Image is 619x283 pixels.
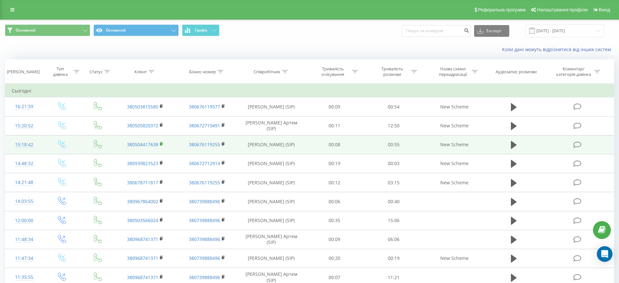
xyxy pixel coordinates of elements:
td: [PERSON_NAME] (SIP) [238,192,304,211]
a: 380678711817 [127,179,158,186]
a: 380968741371 [127,274,158,280]
td: 00:06 [305,192,364,211]
div: Тип дзвінка [49,66,72,77]
td: New Scheme [424,97,485,116]
div: Назва схеми переадресації [435,66,470,77]
td: New Scheme [424,116,485,135]
a: 380968741371 [127,255,158,261]
div: 12:00:00 [12,214,36,227]
div: Співробітник [254,69,280,75]
a: 380739888496 [189,198,220,205]
span: Графік [195,28,207,33]
a: 380968741371 [127,236,158,242]
a: 380676119255 [189,141,220,148]
td: 03:15 [364,173,424,192]
a: 380739888496 [189,274,220,280]
td: [PERSON_NAME] (SIP) [238,173,304,192]
span: Вихід [599,7,610,12]
a: 380939823523 [127,160,158,166]
td: Сьогодні [5,84,614,97]
a: 380676119255 [189,179,220,186]
td: 00:54 [364,97,424,116]
a: 380503815580 [127,104,158,110]
div: [PERSON_NAME] [7,69,40,75]
a: Коли дані можуть відрізнятися вiд інших систем [502,46,614,52]
td: [PERSON_NAME] (SIP) [238,154,304,173]
button: Основний [93,24,179,36]
td: [PERSON_NAME] (SIP) [238,135,304,154]
span: Основний [16,28,35,33]
td: 00:19 [305,154,364,173]
a: 380503566024 [127,217,158,223]
div: 15:18:42 [12,138,36,151]
div: 11:48:34 [12,233,36,246]
div: 14:21:48 [12,176,36,189]
td: [PERSON_NAME] (SIP) [238,211,304,230]
a: 380739888496 [189,236,220,242]
div: Клієнт [134,69,147,75]
a: 380672719491 [189,122,220,129]
div: 14:03:55 [12,195,36,208]
td: [PERSON_NAME] (SIP) [238,249,304,268]
button: Основний [5,24,90,36]
div: 15:20:52 [12,120,36,132]
td: 00:08 [305,135,364,154]
a: 380672712914 [189,160,220,166]
td: 00:35 [305,211,364,230]
div: 14:48:32 [12,157,36,170]
td: 12:50 [364,116,424,135]
div: Коментар/категорія дзвінка [555,66,593,77]
td: [PERSON_NAME] Артем (SIP) [238,230,304,249]
a: 380739888496 [189,255,220,261]
td: 00:20 [305,249,364,268]
td: New Scheme [424,173,485,192]
div: 11:47:34 [12,252,36,265]
div: Аудіозапис розмови [496,69,537,75]
td: [PERSON_NAME] Артем (SIP) [238,116,304,135]
td: [PERSON_NAME] (SIP) [238,97,304,116]
td: 00:12 [305,173,364,192]
td: 00:55 [364,135,424,154]
td: 00:40 [364,192,424,211]
div: Тривалість розмови [375,66,410,77]
a: 380967864002 [127,198,158,205]
span: Реферальна програма [478,7,526,12]
input: Пошук за номером [402,25,471,37]
td: New Scheme [424,154,485,173]
div: 16:21:59 [12,100,36,113]
td: 06:06 [364,230,424,249]
a: 380676119577 [189,104,220,110]
td: 00:09 [305,230,364,249]
a: 380739888496 [189,217,220,223]
td: New Scheme [424,135,485,154]
button: Експорт [474,25,509,37]
td: 00:03 [364,154,424,173]
div: Open Intercom Messenger [597,246,612,262]
td: New Scheme [424,249,485,268]
span: Налаштування профілю [537,7,588,12]
button: Графік [182,24,219,36]
div: Тривалість очікування [316,66,350,77]
div: Бізнес номер [189,69,216,75]
td: 00:09 [305,97,364,116]
td: 00:19 [364,249,424,268]
a: 380505820372 [127,122,158,129]
td: 15:06 [364,211,424,230]
div: Статус [90,69,103,75]
td: 00:11 [305,116,364,135]
a: 380504417638 [127,141,158,148]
